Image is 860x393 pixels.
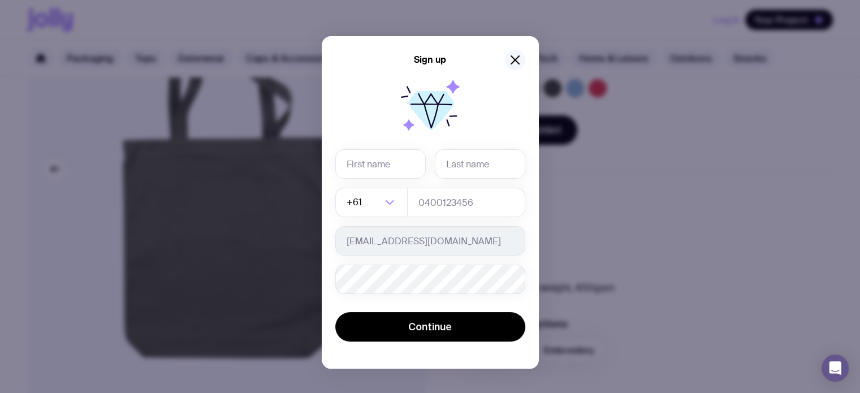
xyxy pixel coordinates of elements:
input: you@email.com [335,226,525,256]
input: First name [335,149,426,179]
input: Last name [435,149,525,179]
span: Continue [408,320,452,334]
input: Search for option [364,188,382,217]
input: 0400123456 [407,188,525,217]
span: +61 [347,188,364,217]
button: Continue [335,312,525,342]
div: Search for option [335,188,408,217]
div: Open Intercom Messenger [822,355,849,382]
h5: Sign up [414,54,446,66]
